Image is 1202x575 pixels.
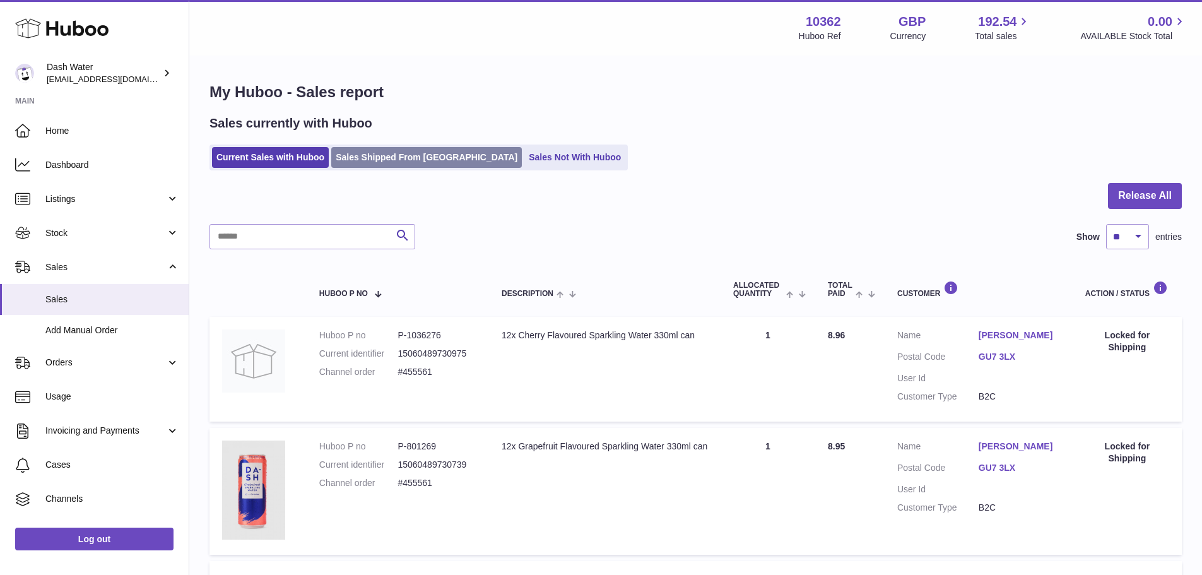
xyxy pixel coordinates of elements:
div: Currency [890,30,926,42]
dd: B2C [979,391,1060,403]
h1: My Huboo - Sales report [209,82,1182,102]
a: [PERSON_NAME] [979,329,1060,341]
span: 192.54 [978,13,1016,30]
dt: Customer Type [897,391,979,403]
img: no-photo.jpg [222,329,285,393]
span: Invoicing and Payments [45,425,166,437]
span: 8.96 [828,330,845,340]
label: Show [1076,231,1100,243]
strong: GBP [899,13,926,30]
dt: Channel order [319,477,398,489]
span: [EMAIL_ADDRESS][DOMAIN_NAME] [47,74,186,84]
h2: Sales currently with Huboo [209,115,372,132]
span: Orders [45,357,166,369]
span: entries [1155,231,1182,243]
dt: Name [897,441,979,456]
dd: B2C [979,502,1060,514]
a: GU7 3LX [979,351,1060,363]
dt: User Id [897,372,979,384]
span: Total paid [828,282,852,298]
span: ALLOCATED Quantity [733,282,783,298]
dd: P-1036276 [398,329,476,341]
dt: Huboo P no [319,441,398,453]
span: Home [45,125,179,137]
span: Add Manual Order [45,324,179,336]
dt: Current identifier [319,459,398,471]
div: Huboo Ref [799,30,841,42]
a: Sales Not With Huboo [524,147,625,168]
dt: Postal Code [897,462,979,477]
span: 0.00 [1148,13,1172,30]
span: Usage [45,391,179,403]
span: Sales [45,293,179,305]
a: Sales Shipped From [GEOGRAPHIC_DATA] [331,147,522,168]
a: 192.54 Total sales [975,13,1031,42]
span: Sales [45,261,166,273]
dt: Channel order [319,366,398,378]
td: 1 [721,428,815,555]
span: 8.95 [828,441,845,451]
td: 1 [721,317,815,422]
div: Locked for Shipping [1085,329,1169,353]
dt: User Id [897,483,979,495]
img: 103621724231836.png [222,441,285,540]
a: [PERSON_NAME] [979,441,1060,453]
span: Listings [45,193,166,205]
dd: #455561 [398,477,476,489]
dd: P-801269 [398,441,476,453]
span: Cases [45,459,179,471]
span: Description [502,290,553,298]
dt: Customer Type [897,502,979,514]
span: AVAILABLE Stock Total [1080,30,1187,42]
div: Dash Water [47,61,160,85]
span: Huboo P no [319,290,368,298]
span: Dashboard [45,159,179,171]
span: Stock [45,227,166,239]
a: Log out [15,528,174,550]
span: Channels [45,493,179,505]
dt: Huboo P no [319,329,398,341]
a: Current Sales with Huboo [212,147,329,168]
dt: Postal Code [897,351,979,366]
div: 12x Cherry Flavoured Sparkling Water 330ml can [502,329,708,341]
div: Customer [897,281,1060,298]
dd: #455561 [398,366,476,378]
a: GU7 3LX [979,462,1060,474]
button: Release All [1108,183,1182,209]
div: 12x Grapefruit Flavoured Sparkling Water 330ml can [502,441,708,453]
span: Total sales [975,30,1031,42]
div: Locked for Shipping [1085,441,1169,465]
a: 0.00 AVAILABLE Stock Total [1080,13,1187,42]
strong: 10362 [806,13,841,30]
div: Action / Status [1085,281,1169,298]
dd: 15060489730739 [398,459,476,471]
img: internalAdmin-10362@internal.huboo.com [15,64,34,83]
dt: Current identifier [319,348,398,360]
dd: 15060489730975 [398,348,476,360]
dt: Name [897,329,979,345]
